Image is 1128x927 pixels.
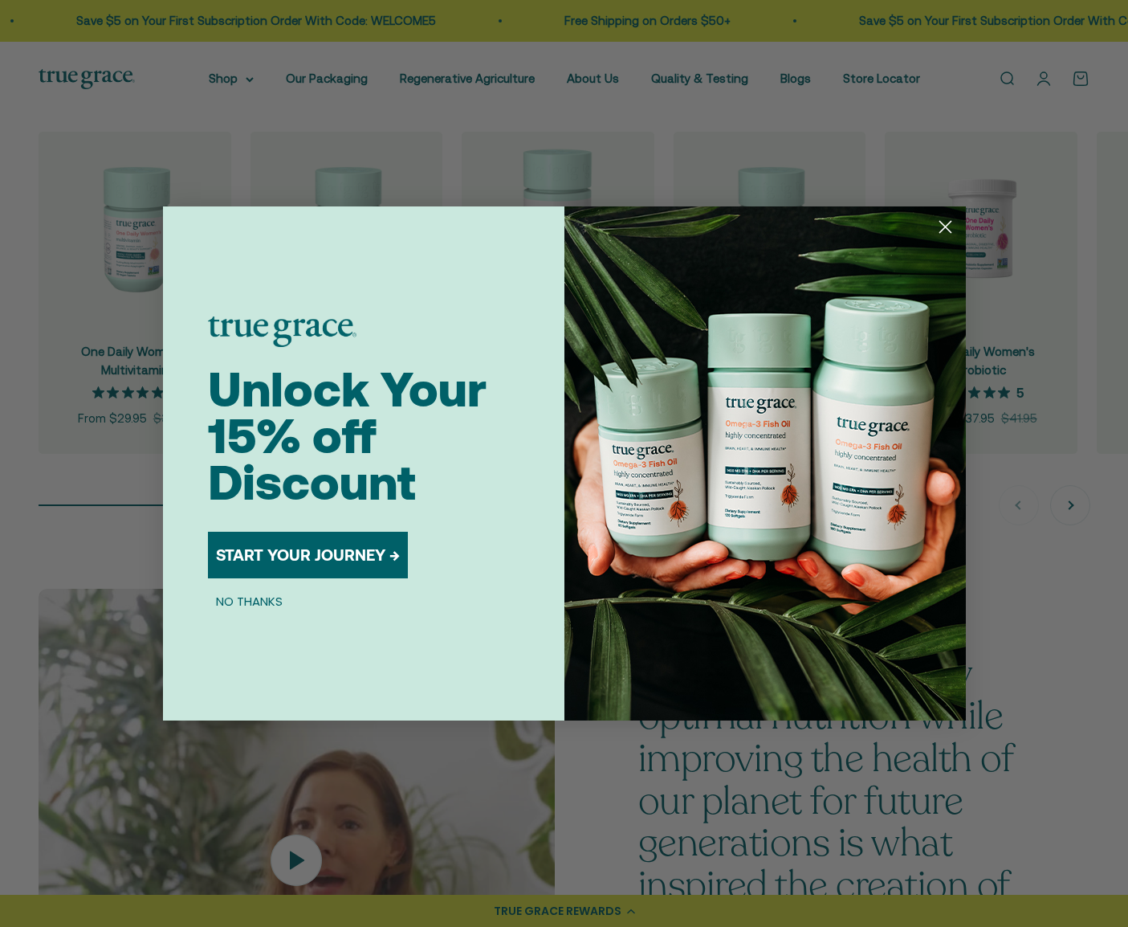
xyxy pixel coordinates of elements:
img: 098727d5-50f8-4f9b-9554-844bb8da1403.jpeg [564,206,966,721]
button: Close dialog [931,213,959,241]
button: START YOUR JOURNEY → [208,532,408,578]
button: NO THANKS [208,591,291,611]
img: logo placeholder [208,316,356,347]
span: Unlock Your 15% off Discount [208,361,487,510]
